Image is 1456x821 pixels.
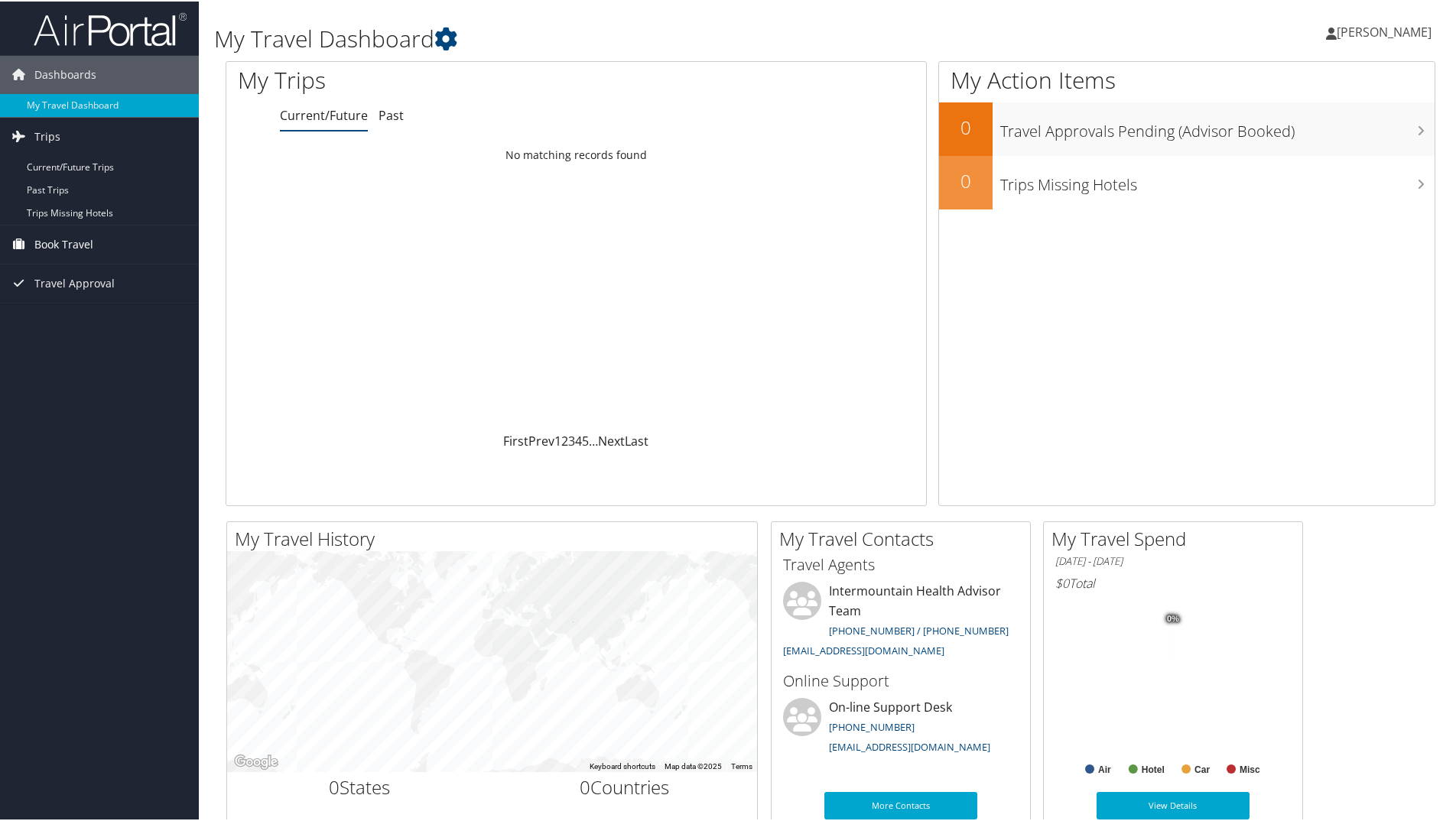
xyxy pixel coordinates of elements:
a: [PERSON_NAME] [1326,8,1447,54]
text: Misc [1240,763,1260,774]
h2: States [239,773,481,799]
h3: Trips Missing Hotels [1000,165,1435,194]
button: Keyboard shortcuts [590,760,655,771]
a: [EMAIL_ADDRESS][DOMAIN_NAME] [783,642,944,656]
text: Hotel [1142,763,1165,774]
a: Past [379,105,404,122]
h2: My Travel Spend [1051,524,1302,550]
a: View Details [1097,790,1250,818]
tspan: 0% [1167,613,1179,622]
h3: Travel Approvals Pending (Advisor Booked) [1000,112,1435,141]
img: airportal-logo.png [34,10,187,46]
a: Prev [528,431,554,448]
span: Travel Approval [34,263,115,301]
a: First [503,431,528,448]
span: $0 [1055,573,1069,590]
h2: Countries [504,773,746,799]
a: Next [598,431,625,448]
td: No matching records found [226,140,926,167]
span: Book Travel [34,224,93,262]
span: 0 [580,773,590,798]
span: Dashboards [34,54,96,92]
text: Air [1098,763,1111,774]
a: [EMAIL_ADDRESS][DOMAIN_NAME] [829,738,990,752]
span: Map data ©2025 [665,761,722,769]
a: 3 [568,431,575,448]
h6: [DATE] - [DATE] [1055,553,1291,567]
h3: Online Support [783,669,1019,690]
li: Intermountain Health Advisor Team [775,580,1026,662]
h2: My Travel History [235,524,757,550]
a: 0Travel Approvals Pending (Advisor Booked) [939,101,1435,154]
span: [PERSON_NAME] [1337,22,1432,39]
a: Current/Future [280,105,368,122]
span: Trips [34,116,60,154]
text: Car [1194,763,1210,774]
span: 0 [329,773,340,798]
h1: My Trips [238,63,623,95]
h6: Total [1055,573,1291,590]
li: On-line Support Desk [775,696,1026,759]
h1: My Travel Dashboard [214,21,1036,54]
a: [PHONE_NUMBER] / [PHONE_NUMBER] [829,622,1009,636]
img: Google [231,751,281,771]
h2: 0 [939,167,993,193]
h1: My Action Items [939,63,1435,95]
a: Last [625,431,648,448]
span: … [589,431,598,448]
a: More Contacts [824,790,977,818]
h2: 0 [939,113,993,139]
h3: Travel Agents [783,553,1019,574]
h2: My Travel Contacts [779,524,1030,550]
a: Terms (opens in new tab) [731,761,752,769]
a: 2 [561,431,568,448]
a: 0Trips Missing Hotels [939,154,1435,208]
a: 4 [575,431,582,448]
a: [PHONE_NUMBER] [829,719,915,732]
a: 1 [554,431,561,448]
a: Open this area in Google Maps (opens a new window) [231,751,281,771]
a: 5 [582,431,589,448]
